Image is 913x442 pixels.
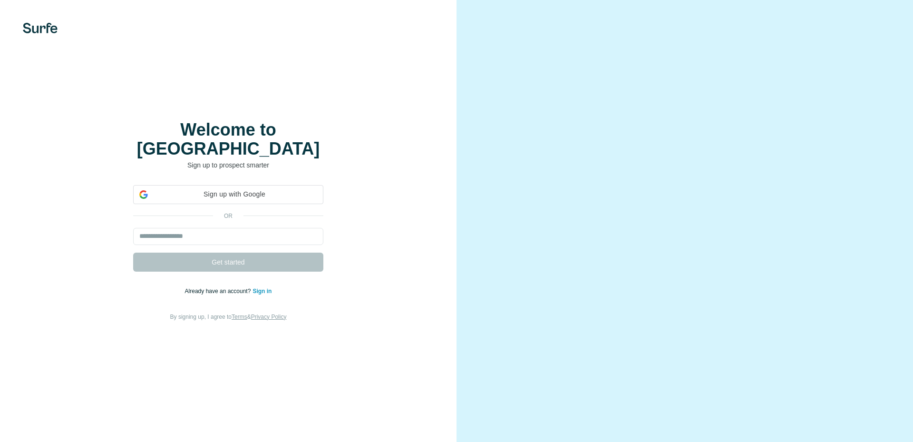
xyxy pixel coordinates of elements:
p: Sign up to prospect smarter [133,160,323,170]
span: Sign up with Google [152,189,317,199]
span: By signing up, I agree to & [170,314,287,320]
span: Already have an account? [185,288,253,295]
h1: Welcome to [GEOGRAPHIC_DATA] [133,120,323,158]
a: Terms [232,314,247,320]
div: Sign up with Google [133,185,323,204]
a: Sign in [253,288,272,295]
p: or [213,212,243,220]
img: Surfe's logo [23,23,58,33]
a: Privacy Policy [251,314,287,320]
